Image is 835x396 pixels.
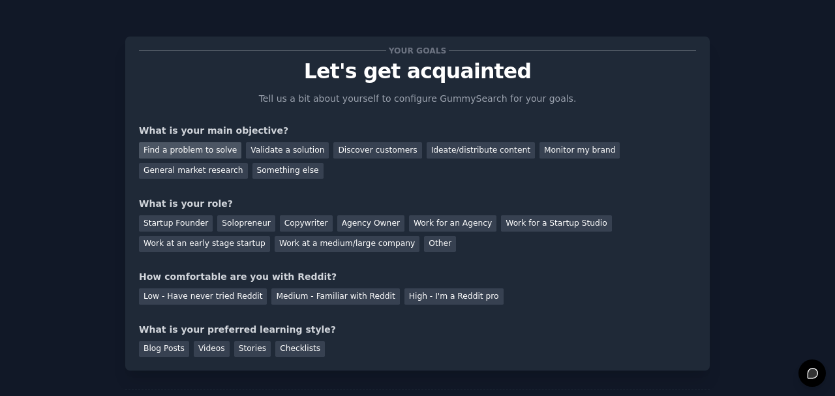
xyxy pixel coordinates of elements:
[139,142,241,159] div: Find a problem to solve
[139,215,213,232] div: Startup Founder
[333,142,421,159] div: Discover customers
[139,60,696,83] p: Let's get acquainted
[139,341,189,358] div: Blog Posts
[139,163,248,179] div: General market research
[280,215,333,232] div: Copywriter
[539,142,620,159] div: Monitor my brand
[246,142,329,159] div: Validate a solution
[424,236,456,252] div: Other
[501,215,611,232] div: Work for a Startup Studio
[404,288,504,305] div: High - I'm a Reddit pro
[194,341,230,358] div: Videos
[409,215,496,232] div: Work for an Agency
[253,92,582,106] p: Tell us a bit about yourself to configure GummySearch for your goals.
[139,236,270,252] div: Work at an early stage startup
[139,323,696,337] div: What is your preferred learning style?
[139,270,696,284] div: How comfortable are you with Reddit?
[427,142,535,159] div: Ideate/distribute content
[271,288,399,305] div: Medium - Familiar with Reddit
[217,215,275,232] div: Solopreneur
[234,341,271,358] div: Stories
[386,44,449,57] span: Your goals
[275,236,419,252] div: Work at a medium/large company
[275,341,325,358] div: Checklists
[139,288,267,305] div: Low - Have never tried Reddit
[337,215,404,232] div: Agency Owner
[139,124,696,138] div: What is your main objective?
[252,163,324,179] div: Something else
[139,197,696,211] div: What is your role?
